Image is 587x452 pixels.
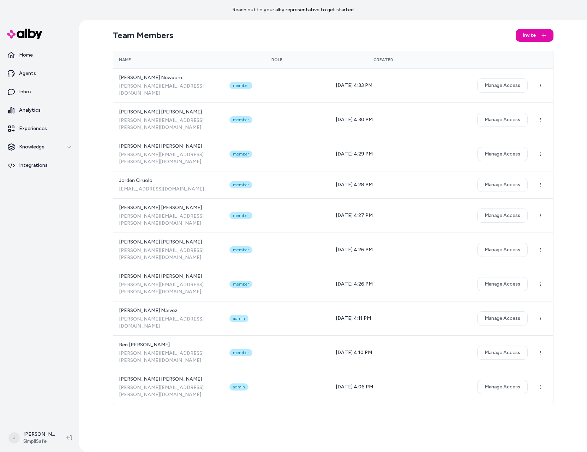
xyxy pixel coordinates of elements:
span: [PERSON_NAME][EMAIL_ADDRESS][PERSON_NAME][DOMAIN_NAME] [119,213,218,227]
span: [DATE] 4:11 PM [336,315,371,321]
button: Manage Access [477,380,528,394]
span: [PERSON_NAME][EMAIL_ADDRESS][PERSON_NAME][DOMAIN_NAME] [119,350,218,364]
span: [PERSON_NAME][EMAIL_ADDRESS][PERSON_NAME][DOMAIN_NAME] [119,384,218,398]
div: member [229,116,252,123]
button: Manage Access [477,113,528,127]
a: Home [3,47,76,64]
p: Integrations [19,162,48,169]
span: [PERSON_NAME][EMAIL_ADDRESS][PERSON_NAME][DOMAIN_NAME] [119,151,218,165]
div: Created [336,57,431,63]
div: admin [229,315,248,322]
button: Manage Access [477,78,528,93]
button: Manage Access [477,311,528,325]
a: Agents [3,65,76,82]
h2: Team Members [113,30,173,41]
span: [DATE] 4:10 PM [336,350,372,356]
a: Experiences [3,120,76,137]
span: [DATE] 4:33 PM [336,82,372,88]
span: [PERSON_NAME] [PERSON_NAME] [119,204,218,211]
p: Inbox [19,88,32,95]
span: [PERSON_NAME] [PERSON_NAME] [119,273,218,280]
button: Manage Access [477,147,528,161]
span: Invite [523,32,536,39]
button: Knowledge [3,139,76,155]
span: [PERSON_NAME] [PERSON_NAME] [119,143,218,150]
span: [PERSON_NAME][EMAIL_ADDRESS][PERSON_NAME][DOMAIN_NAME] [119,247,218,261]
span: [PERSON_NAME] [PERSON_NAME] [119,376,218,383]
span: [PERSON_NAME] Marvez [119,307,218,314]
p: Agents [19,70,36,77]
div: member [229,212,252,219]
p: Analytics [19,107,41,114]
button: Manage Access [477,178,528,192]
button: Manage Access [477,346,528,360]
p: Home [19,52,33,59]
span: [PERSON_NAME] [PERSON_NAME] [119,239,218,246]
p: Experiences [19,125,47,132]
a: Integrations [3,157,76,174]
p: [PERSON_NAME] [23,431,55,438]
span: [PERSON_NAME][EMAIL_ADDRESS][DOMAIN_NAME] [119,83,218,97]
div: member [229,246,252,253]
span: SimpliSafe [23,438,55,445]
span: J [8,432,20,444]
div: member [229,349,252,356]
span: Ben [PERSON_NAME] [119,341,218,348]
button: Manage Access [477,277,528,291]
div: member [229,151,252,158]
span: [DATE] 4:26 PM [336,281,373,287]
button: Manage Access [477,209,528,223]
p: Knowledge [19,143,44,151]
p: Reach out to your alby representative to get started. [232,6,355,13]
span: [DATE] 4:26 PM [336,247,373,253]
span: [PERSON_NAME][EMAIL_ADDRESS][DOMAIN_NAME] [119,316,218,330]
span: [DATE] 4:29 PM [336,151,373,157]
button: J[PERSON_NAME]SimpliSafe [4,427,61,449]
div: admin [229,383,248,391]
span: [DATE] 4:28 PM [336,182,373,188]
div: member [229,181,252,188]
span: [PERSON_NAME] Newborn [119,74,218,81]
div: Name [119,57,218,63]
button: Invite [516,29,553,42]
span: [DATE] 4:30 PM [336,117,373,123]
span: [PERSON_NAME] [PERSON_NAME] [119,108,218,116]
div: member [229,281,252,288]
a: Analytics [3,102,76,119]
div: Role [229,57,324,63]
span: Jorden Ciruolo [119,177,218,184]
span: [PERSON_NAME][EMAIL_ADDRESS][PERSON_NAME][DOMAIN_NAME] [119,281,218,295]
span: [DATE] 4:27 PM [336,212,373,218]
a: Inbox [3,83,76,100]
img: alby Logo [7,29,42,39]
span: [EMAIL_ADDRESS][DOMAIN_NAME] [119,186,218,193]
button: Manage Access [477,243,528,257]
span: [DATE] 4:06 PM [336,384,373,390]
span: [PERSON_NAME][EMAIL_ADDRESS][PERSON_NAME][DOMAIN_NAME] [119,117,218,131]
div: member [229,82,252,89]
